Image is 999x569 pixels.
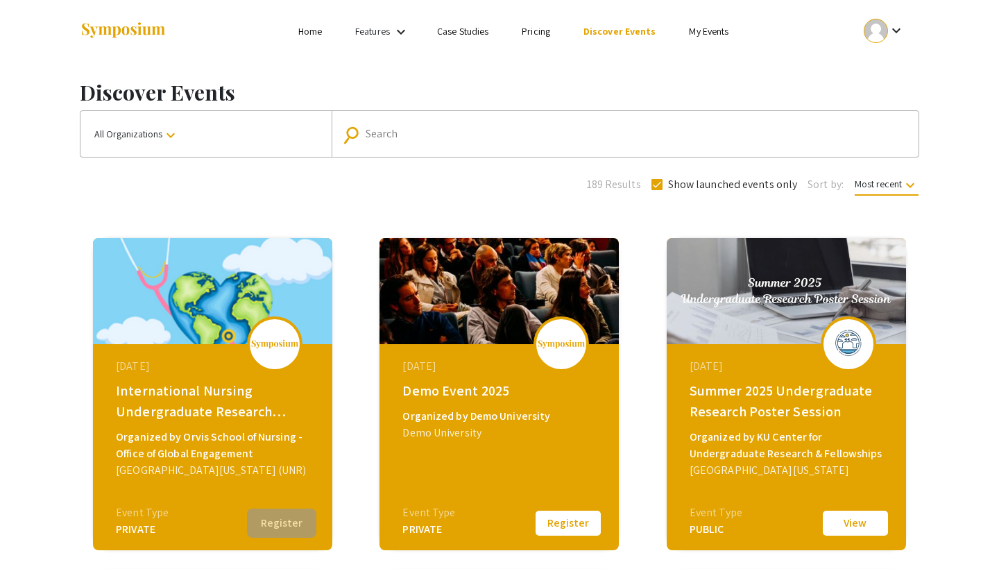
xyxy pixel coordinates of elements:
[393,24,409,40] mat-icon: Expand Features list
[402,380,599,401] div: Demo Event 2025
[667,238,906,344] img: summer-2025-undergraduate-research-poster-session_eventCoverPhoto_77f9a4__thumb.jpg
[10,507,59,559] iframe: Chat
[379,238,619,344] img: demo-event-2025_eventCoverPhoto_e268cd__thumb.jpg
[690,504,742,521] div: Event Type
[250,339,299,349] img: logo_v2.png
[116,462,313,479] div: [GEOGRAPHIC_DATA][US_STATE] (UNR)
[855,178,919,196] span: Most recent
[116,504,169,521] div: Event Type
[690,521,742,538] div: PUBLIC
[116,380,313,422] div: International Nursing Undergraduate Research Symposium (INURS)
[80,111,332,157] button: All Organizations
[888,22,905,39] mat-icon: Expand account dropdown
[402,521,455,538] div: PRIVATE
[437,25,488,37] a: Case Studies
[821,509,890,538] button: View
[668,176,798,193] span: Show launched events only
[402,408,599,425] div: Organized by Demo University
[690,462,887,479] div: [GEOGRAPHIC_DATA][US_STATE]
[849,15,919,46] button: Expand account dropdown
[583,25,656,37] a: Discover Events
[94,128,179,140] span: All Organizations
[80,80,919,105] h1: Discover Events
[247,509,316,538] button: Register
[690,429,887,462] div: Organized by KU Center for Undergraduate Research & Fellowships
[116,429,313,462] div: Organized by Orvis School of Nursing - Office of Global Engagement
[537,339,586,349] img: logo_v2.png
[355,25,390,37] a: Features
[690,358,887,375] div: [DATE]
[345,123,365,147] mat-icon: Search
[522,25,550,37] a: Pricing
[402,358,599,375] div: [DATE]
[93,238,332,344] img: global-connections-in-nursing-philippines-neva_eventCoverPhoto_3453dd__thumb.png
[828,326,869,361] img: summer-2025-undergraduate-research-poster-session_eventLogo_a048e7_.png
[402,504,455,521] div: Event Type
[298,25,322,37] a: Home
[162,127,179,144] mat-icon: keyboard_arrow_down
[808,176,844,193] span: Sort by:
[116,521,169,538] div: PRIVATE
[689,25,728,37] a: My Events
[116,358,313,375] div: [DATE]
[587,176,641,193] span: 189 Results
[902,177,919,194] mat-icon: keyboard_arrow_down
[533,509,603,538] button: Register
[80,22,166,40] img: Symposium by ForagerOne
[402,425,599,441] div: Demo University
[690,380,887,422] div: Summer 2025 Undergraduate Research Poster Session
[844,171,930,196] button: Most recent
